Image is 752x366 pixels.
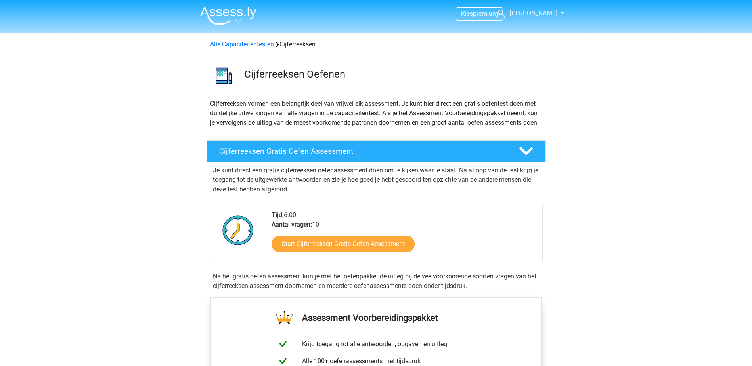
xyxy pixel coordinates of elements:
[203,140,549,162] a: Cijferreeksen Gratis Oefen Assessment
[493,9,558,18] a: [PERSON_NAME]
[272,211,284,219] b: Tijd:
[200,6,256,25] img: Assessly
[207,40,545,49] div: Cijferreeksen
[210,272,543,291] div: Na het gratis oefen assessment kun je met het oefenpakket de uitleg bij de veelvoorkomende soorte...
[219,147,506,156] h4: Cijferreeksen Gratis Oefen Assessment
[510,10,557,17] span: [PERSON_NAME]
[218,210,258,250] img: Klok
[207,59,241,92] img: cijferreeksen
[272,221,312,228] b: Aantal vragen:
[244,68,540,80] h3: Cijferreeksen Oefenen
[210,40,274,48] a: Alle Capaciteitentesten
[210,99,542,128] p: Cijferreeksen vormen een belangrijk deel van vrijwel elk assessment. Je kunt hier direct een grat...
[473,10,498,17] span: premium
[456,8,503,19] a: Kiespremium
[213,166,540,194] p: Je kunt direct een gratis cijferreeksen oefenassessment doen om te kijken waar je staat. Na afloo...
[272,236,415,252] a: Start Cijferreeksen Gratis Oefen Assessment
[461,10,473,17] span: Kies
[266,210,542,262] div: 6:00 10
